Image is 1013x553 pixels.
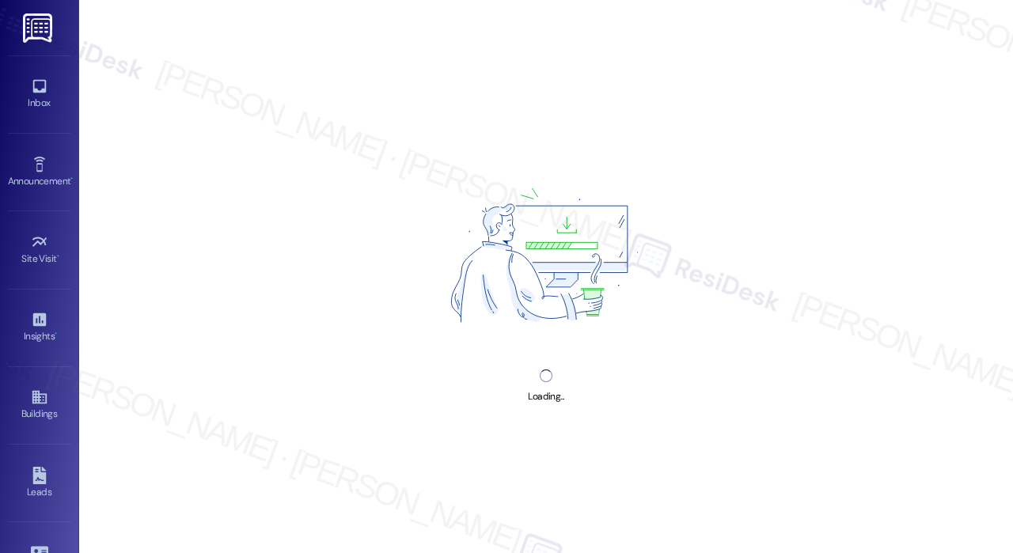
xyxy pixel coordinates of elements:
div: Loading... [528,388,563,405]
a: Insights • [8,306,71,349]
a: Leads [8,462,71,505]
span: • [70,173,73,184]
span: • [57,251,59,262]
a: Buildings [8,384,71,426]
span: • [55,328,57,339]
a: Inbox [8,73,71,116]
img: ResiDesk Logo [23,13,55,43]
a: Site Visit • [8,229,71,271]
